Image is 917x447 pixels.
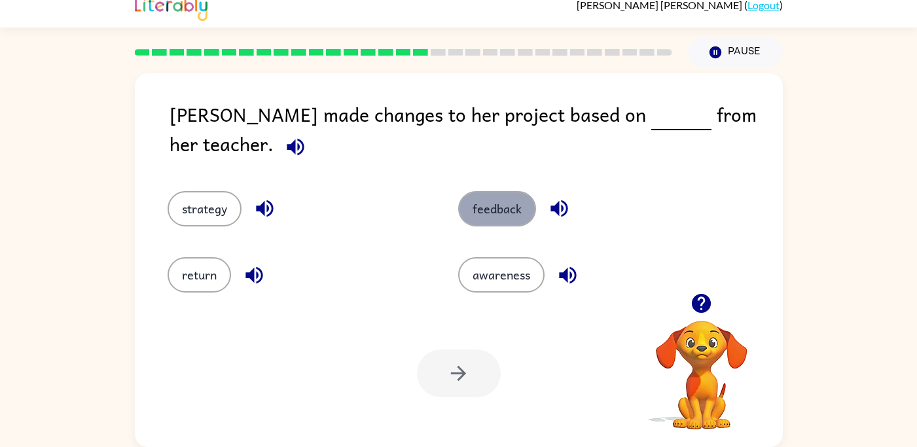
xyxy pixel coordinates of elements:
[170,99,783,165] div: [PERSON_NAME] made changes to her project based on from her teacher.
[688,37,783,67] button: Pause
[636,300,767,431] video: Your browser must support playing .mp4 files to use Literably. Please try using another browser.
[168,191,242,226] button: strategy
[458,191,536,226] button: feedback
[458,257,545,293] button: awareness
[168,257,231,293] button: return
